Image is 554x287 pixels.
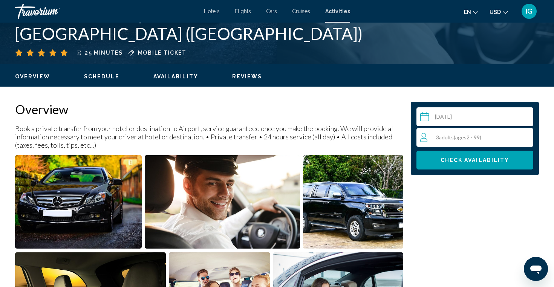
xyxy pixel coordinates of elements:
[15,155,142,249] button: Open full-screen image slider
[138,50,187,56] span: Mobile ticket
[519,3,539,19] button: User Menu
[454,134,481,140] span: ( 2 - 99)
[145,155,300,249] button: Open full-screen image slider
[416,151,533,169] button: Check Availability
[15,124,403,149] p: Book a private transfer from your hotel or destination to Airport, service guaranteed once you ma...
[439,134,454,140] span: Adults
[325,8,350,14] a: Activities
[464,9,471,15] span: en
[15,4,418,43] h1: Private Roundtrip Transfer from [GEOGRAPHIC_DATA] ([GEOGRAPHIC_DATA])
[524,257,548,281] iframe: Button to launch messaging window
[85,50,123,56] span: 25 minutes
[490,9,501,15] span: USD
[153,73,198,80] button: Availability
[15,4,196,19] a: Travorium
[526,8,533,15] span: IG
[15,102,403,117] h2: Overview
[15,73,50,80] button: Overview
[232,73,262,80] button: Reviews
[455,134,467,140] span: ages
[204,8,220,14] a: Hotels
[266,8,277,14] a: Cars
[416,128,533,147] button: Travelers: 3 adults, 0 children
[464,6,478,17] button: Change language
[84,73,119,80] button: Schedule
[441,157,510,163] span: Check Availability
[490,6,508,17] button: Change currency
[292,8,310,14] a: Cruises
[303,155,403,249] button: Open full-screen image slider
[436,134,481,140] span: 3
[235,8,251,14] a: Flights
